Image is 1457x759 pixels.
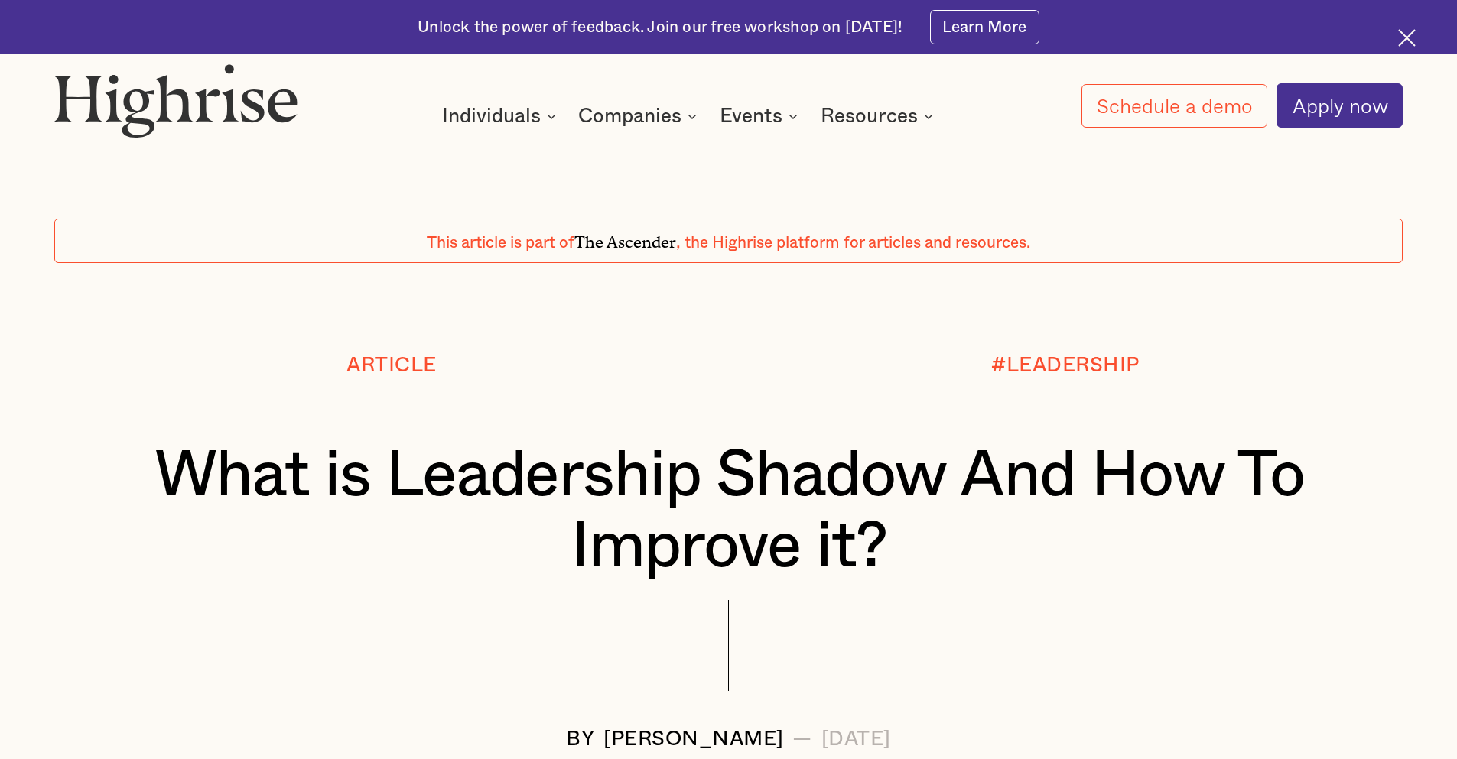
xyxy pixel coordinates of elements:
[821,728,891,750] div: [DATE]
[603,728,784,750] div: [PERSON_NAME]
[111,440,1347,583] h1: What is Leadership Shadow And How To Improve it?
[566,728,594,750] div: BY
[418,17,902,38] div: Unlock the power of feedback. Join our free workshop on [DATE]!
[821,107,938,125] div: Resources
[1398,29,1416,47] img: Cross icon
[1277,83,1403,128] a: Apply now
[930,10,1039,44] a: Learn More
[792,728,812,750] div: —
[720,107,802,125] div: Events
[578,107,701,125] div: Companies
[720,107,782,125] div: Events
[442,107,541,125] div: Individuals
[427,235,574,251] span: This article is part of
[54,63,298,137] img: Highrise logo
[346,354,437,376] div: Article
[574,229,676,248] span: The Ascender
[991,354,1140,376] div: #LEADERSHIP
[821,107,918,125] div: Resources
[676,235,1030,251] span: , the Highrise platform for articles and resources.
[1081,84,1268,128] a: Schedule a demo
[442,107,561,125] div: Individuals
[578,107,681,125] div: Companies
